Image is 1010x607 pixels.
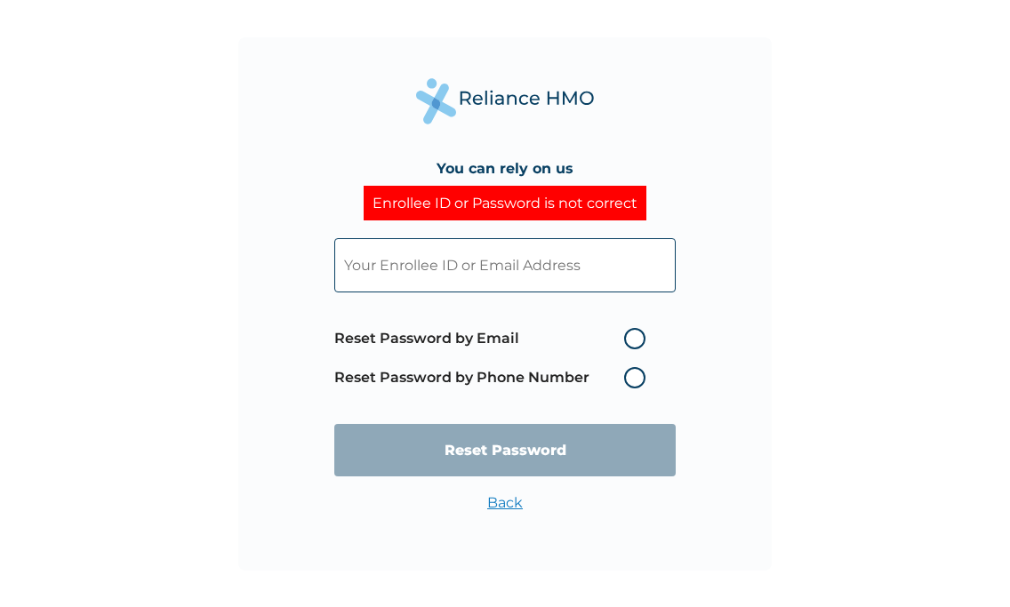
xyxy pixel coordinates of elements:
input: Your Enrollee ID or Email Address [334,238,676,292]
label: Reset Password by Email [334,328,654,349]
span: Password reset method [334,319,654,397]
input: Reset Password [334,424,676,476]
h4: You can rely on us [437,160,573,177]
a: Back [487,494,523,511]
img: Reliance Health's Logo [416,78,594,124]
label: Reset Password by Phone Number [334,367,654,388]
div: Enrollee ID or Password is not correct [364,186,646,220]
